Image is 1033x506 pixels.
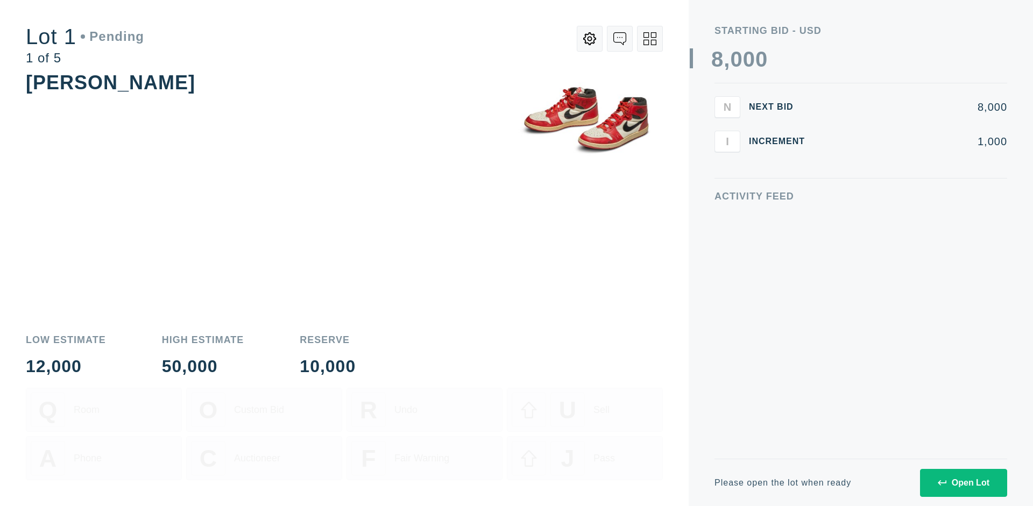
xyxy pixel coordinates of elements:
div: 12,000 [26,358,106,375]
div: 50,000 [162,358,244,375]
div: 8 [711,48,724,70]
div: High Estimate [162,335,244,345]
span: I [726,135,729,147]
div: Open Lot [938,478,989,488]
span: N [724,101,731,113]
div: [PERSON_NAME] [26,72,195,94]
div: 1 of 5 [26,52,144,65]
div: 0 [730,48,742,70]
div: 0 [743,48,755,70]
div: Increment [749,137,813,146]
div: Starting Bid - USD [714,26,1007,35]
div: Low Estimate [26,335,106,345]
button: I [714,131,740,152]
div: Activity Feed [714,191,1007,201]
div: Pending [81,30,144,43]
div: Lot 1 [26,26,144,47]
div: 10,000 [300,358,356,375]
div: Next Bid [749,103,813,111]
button: N [714,96,740,118]
div: 1,000 [822,136,1007,147]
div: Reserve [300,335,356,345]
div: Please open the lot when ready [714,479,851,487]
button: Open Lot [920,469,1007,497]
div: 8,000 [822,102,1007,112]
div: , [724,48,730,263]
div: 0 [755,48,768,70]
